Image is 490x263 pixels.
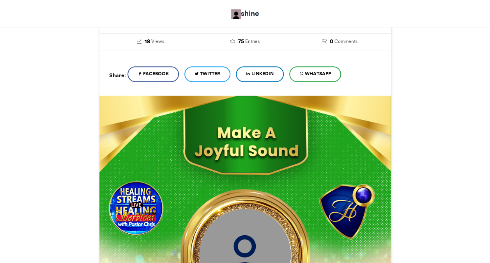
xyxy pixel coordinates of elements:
img: Keetmanshoop Crusade [231,9,241,19]
span: Comments [334,38,357,45]
a: Facebook [127,66,179,82]
span: Twitter [200,70,220,77]
a: 75 Entries [203,37,287,46]
span: LinkedIn [251,70,274,77]
span: 18 [145,37,150,46]
span: 75 [238,37,244,46]
span: WhatsApp [305,70,331,77]
span: 0 [330,37,333,46]
a: WhatsApp [289,66,341,82]
a: LinkedIn [236,66,284,82]
a: shine [231,8,259,19]
a: Twitter [184,66,230,82]
h5: Share: [109,70,126,80]
span: Facebook [143,70,169,77]
span: Entries [245,38,260,45]
a: 18 Views [109,37,192,46]
span: Views [151,38,164,45]
a: 0 Comments [298,37,381,46]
